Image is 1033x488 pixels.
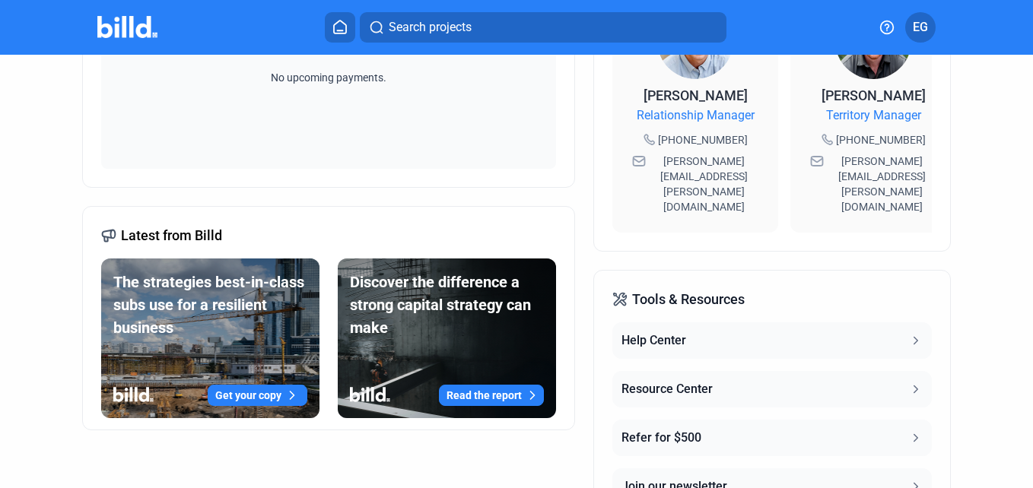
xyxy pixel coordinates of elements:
[644,87,748,103] span: [PERSON_NAME]
[360,12,726,43] button: Search projects
[389,18,472,36] span: Search projects
[97,16,157,38] img: Billd Company Logo
[208,385,307,406] button: Get your copy
[637,106,755,125] span: Relationship Manager
[826,106,921,125] span: Territory Manager
[658,132,748,147] span: [PHONE_NUMBER]
[113,271,307,339] div: The strategies best-in-class subs use for a resilient business
[632,289,745,310] span: Tools & Resources
[612,420,932,456] button: Refer for $500
[612,322,932,359] button: Help Center
[827,154,936,214] span: [PERSON_NAME][EMAIL_ADDRESS][PERSON_NAME][DOMAIN_NAME]
[621,429,701,447] div: Refer for $500
[649,154,758,214] span: [PERSON_NAME][EMAIL_ADDRESS][PERSON_NAME][DOMAIN_NAME]
[822,87,926,103] span: [PERSON_NAME]
[621,380,713,398] div: Resource Center
[261,70,396,85] span: No upcoming payments.
[612,371,932,407] button: Resource Center
[621,331,686,350] div: Help Center
[913,18,928,36] span: EG
[905,12,936,43] button: EG
[439,385,544,406] button: Read the report
[836,132,926,147] span: [PHONE_NUMBER]
[121,225,222,246] span: Latest from Billd
[350,271,544,339] div: Discover the difference a strong capital strategy can make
